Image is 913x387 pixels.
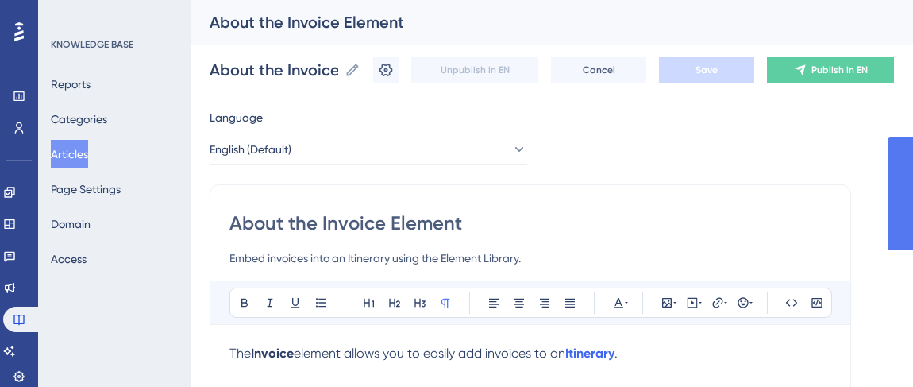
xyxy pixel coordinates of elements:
[767,57,894,83] button: Publish in EN
[695,64,718,76] span: Save
[51,210,91,238] button: Domain
[846,324,894,372] iframe: UserGuiding AI Assistant Launcher
[51,175,121,203] button: Page Settings
[51,38,133,51] div: KNOWLEDGE BASE
[294,346,565,361] span: element allows you to easily add invoices to an
[210,134,527,165] button: English (Default)
[441,64,510,76] span: Unpublish in EN
[51,70,91,99] button: Reports
[51,105,107,134] button: Categories
[659,57,754,83] button: Save
[614,346,618,361] span: .
[229,249,831,268] input: Article Description
[551,57,646,83] button: Cancel
[229,211,831,236] input: Article Title
[51,140,88,168] button: Articles
[565,346,614,361] a: Itinerary
[229,346,251,361] span: The
[411,57,538,83] button: Unpublish in EN
[210,108,263,127] span: Language
[51,245,87,273] button: Access
[811,64,868,76] span: Publish in EN
[210,59,338,81] input: Article Name
[251,346,294,361] strong: Invoice
[210,140,291,159] span: English (Default)
[583,64,615,76] span: Cancel
[210,11,854,33] div: About the Invoice Element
